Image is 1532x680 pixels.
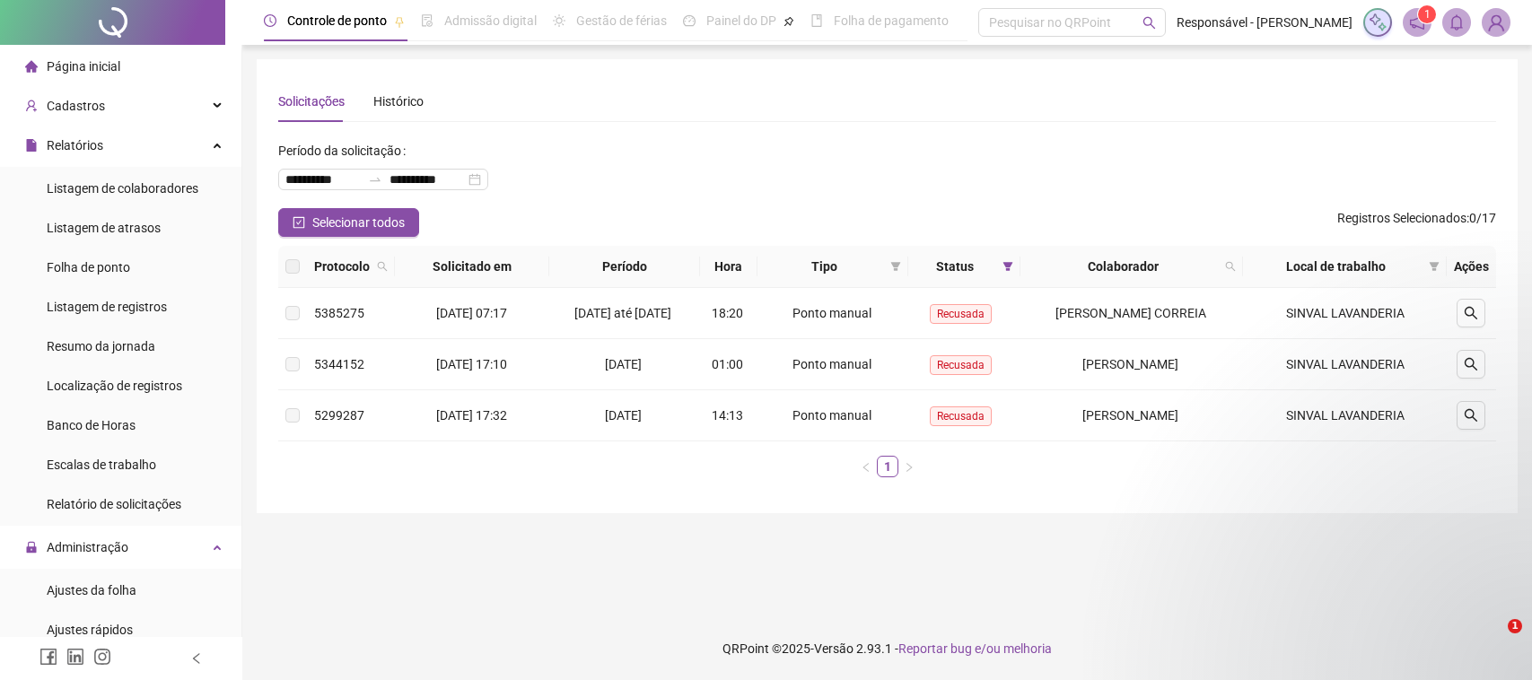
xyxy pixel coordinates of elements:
a: 1 [878,457,897,476]
span: left [190,652,203,665]
span: Status [915,257,995,276]
span: search [1464,408,1478,423]
span: Controle de ponto [287,13,387,28]
img: sparkle-icon.fc2bf0ac1784a2077858766a79e2daf3.svg [1368,13,1388,32]
span: Listagem de colaboradores [47,181,198,196]
button: left [855,456,877,477]
li: Página anterior [855,456,877,477]
span: Relatório de solicitações [47,497,181,511]
span: Ponto manual [792,306,871,320]
button: right [898,456,920,477]
span: search [1221,253,1239,280]
span: pushpin [784,16,794,27]
th: Hora [700,246,757,288]
span: [DATE] 07:17 [436,306,507,320]
span: 01:00 [712,357,743,371]
span: Selecionar todos [312,213,405,232]
span: book [810,14,823,27]
span: Folha de pagamento [834,13,949,28]
footer: QRPoint © 2025 - 2.93.1 - [242,617,1532,680]
span: [PERSON_NAME] CORREIA [1055,306,1206,320]
span: : 0 / 17 [1337,208,1496,237]
span: left [861,462,871,473]
span: filter [1425,253,1443,280]
span: Ajustes da folha [47,583,136,597]
span: filter [999,253,1017,280]
span: [DATE] 17:32 [436,408,507,423]
span: [PERSON_NAME] [1082,408,1178,423]
span: Painel do DP [706,13,776,28]
span: Recusada [930,304,992,324]
span: right [904,462,915,473]
span: dashboard [683,14,696,27]
span: Listagem de atrasos [47,221,161,235]
td: SINVAL LAVANDERIA [1243,288,1447,339]
span: 5299287 [314,408,364,423]
span: filter [1429,261,1440,272]
div: Solicitações [278,92,345,111]
span: Ponto manual [792,408,871,423]
span: [DATE] [605,357,642,371]
span: bell [1449,14,1465,31]
span: file [25,139,38,152]
span: 1 [1508,619,1522,633]
div: Ações [1454,257,1489,276]
span: linkedin [66,648,84,666]
span: file-done [421,14,433,27]
span: Recusada [930,406,992,426]
span: 5344152 [314,357,364,371]
span: 18:20 [712,306,743,320]
span: Folha de ponto [47,260,130,275]
td: SINVAL LAVANDERIA [1243,339,1447,390]
img: 36590 [1483,9,1510,36]
span: [DATE] até [DATE] [574,306,671,320]
span: Versão [814,641,854,656]
li: 1 [877,456,898,477]
span: Tipo [765,257,883,276]
th: Período [549,246,700,288]
span: Colaborador [1028,257,1219,276]
span: 1 [1424,8,1431,21]
span: filter [887,253,905,280]
span: pushpin [394,16,405,27]
span: lock [25,541,38,554]
th: Solicitado em [395,246,549,288]
span: search [1142,16,1156,30]
span: home [25,60,38,73]
span: Registros Selecionados [1337,211,1466,225]
span: facebook [39,648,57,666]
span: Responsável - [PERSON_NAME] [1177,13,1353,32]
span: search [373,253,391,280]
span: user-add [25,100,38,112]
span: instagram [93,648,111,666]
span: clock-circle [264,14,276,27]
span: Listagem de registros [47,300,167,314]
span: [DATE] 17:10 [436,357,507,371]
span: Gestão de férias [576,13,667,28]
span: to [368,172,382,187]
span: 5385275 [314,306,364,320]
td: SINVAL LAVANDERIA [1243,390,1447,441]
span: search [1225,261,1236,272]
span: Cadastros [47,99,105,113]
span: Local de trabalho [1250,257,1422,276]
span: Resumo da jornada [47,339,155,353]
span: Protocolo [314,257,370,276]
label: Período da solicitação [278,136,413,165]
span: Administração [47,540,128,554]
span: Relatórios [47,138,103,153]
span: notification [1409,14,1425,31]
li: Próxima página [898,456,920,477]
span: Ponto manual [792,357,871,371]
span: check-square [293,216,305,229]
span: search [1464,357,1478,371]
iframe: Intercom live chat [1471,619,1514,662]
span: Ajustes rápidos [47,623,133,637]
span: Localização de registros [47,379,182,393]
span: 14:13 [712,408,743,423]
span: Escalas de trabalho [47,458,156,472]
span: sun [553,14,565,27]
span: Admissão digital [444,13,537,28]
span: Recusada [930,355,992,375]
span: swap-right [368,172,382,187]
